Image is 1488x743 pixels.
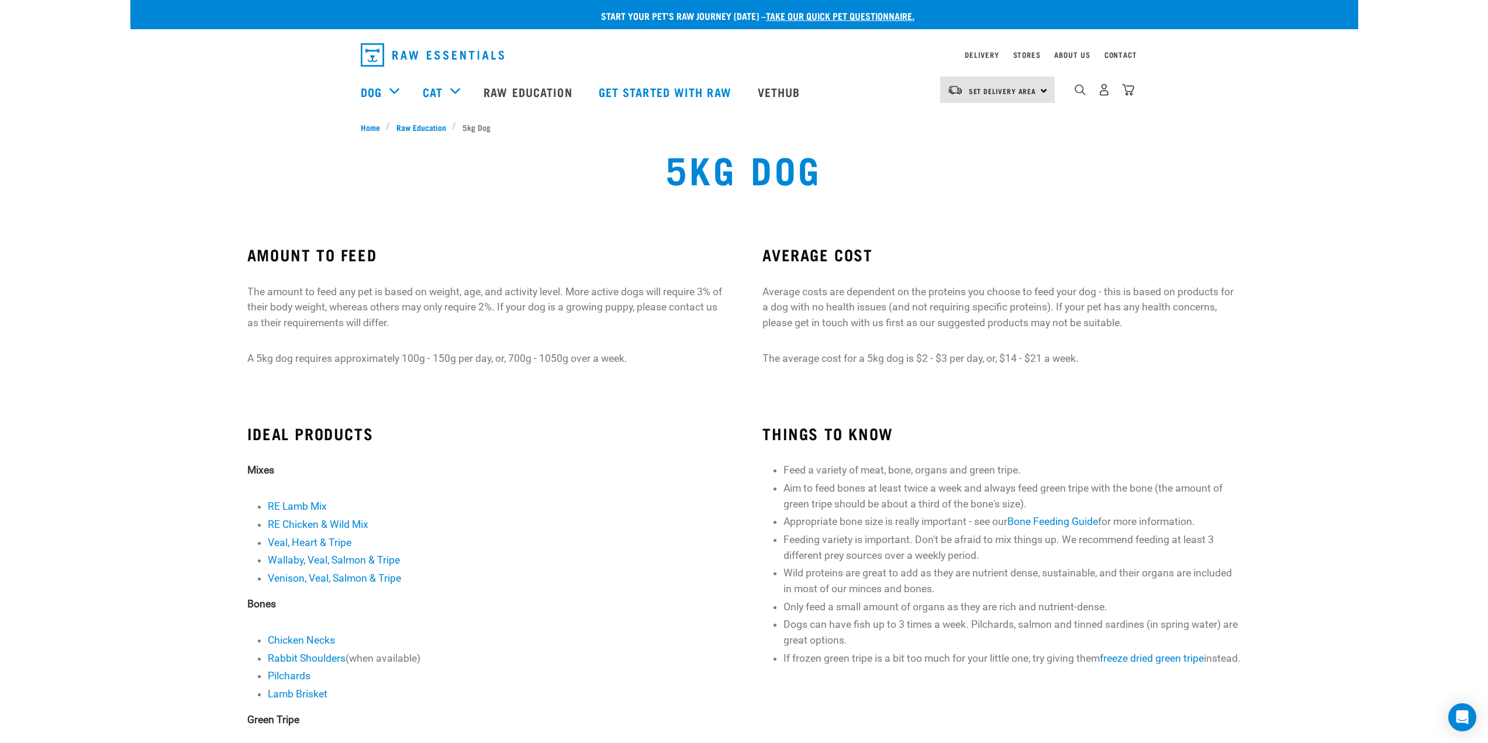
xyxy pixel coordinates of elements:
a: freeze dried green tripe [1100,652,1204,664]
p: A 5kg dog requires approximately 100g - 150g per day, or, 700g - 1050g over a week. [247,351,726,366]
strong: Green Tripe [247,714,299,725]
h1: 5kg Dog [666,147,823,189]
a: Pilchards [268,670,310,682]
span: Raw Education [396,121,446,133]
a: Delivery [965,53,999,57]
a: Veal, Heart & Tripe [268,537,351,548]
a: Home [361,121,386,133]
span: Set Delivery Area [969,89,1037,93]
p: Average costs are dependent on the proteins you choose to feed your dog - this is based on produc... [762,284,1241,330]
h3: THINGS TO KNOW [762,424,1241,443]
div: Open Intercom Messenger [1448,703,1476,731]
nav: dropdown navigation [130,68,1358,115]
a: Stores [1013,53,1041,57]
nav: dropdown navigation [351,39,1137,71]
img: Raw Essentials Logo [361,43,504,67]
a: Rabbit Shoulders [268,652,346,664]
img: home-icon-1@2x.png [1075,84,1086,95]
a: Wallaby, Veal, Salmon & Tripe [268,554,400,566]
nav: breadcrumbs [361,121,1128,133]
strong: Bones [247,598,276,610]
li: Feeding variety is important. Don't be afraid to mix things up. We recommend feeding at least 3 d... [783,532,1241,563]
a: Get started with Raw [587,68,746,115]
a: RE Lamb Mix [268,500,327,512]
a: Bone Feeding Guide [1007,516,1098,527]
a: RE Chicken & Wild Mix [268,519,368,530]
li: If frozen green tripe is a bit too much for your little one, try giving them instead. [783,651,1241,666]
a: Chicken Necks [268,634,335,646]
li: Appropriate bone size is really important - see our for more information. [783,514,1241,529]
li: Aim to feed bones at least twice a week and always feed green tripe with the bone (the amount of ... [783,481,1241,512]
img: van-moving.png [947,85,963,95]
li: Only feed a small amount of organs as they are rich and nutrient-dense. [783,599,1241,614]
li: Wild proteins are great to add as they are nutrient dense, sustainable, and their organs are incl... [783,565,1241,596]
a: Raw Education [390,121,452,133]
p: The amount to feed any pet is based on weight, age, and activity level. More active dogs will req... [247,284,726,330]
li: (when available) [268,651,725,666]
li: Dogs can have fish up to 3 times a week. Pilchards, salmon and tinned sardines (in spring water) ... [783,617,1241,648]
h3: IDEAL PRODUCTS [247,424,726,443]
h3: AMOUNT TO FEED [247,246,726,264]
h3: AVERAGE COST [762,246,1241,264]
a: Lamb Brisket [268,688,327,700]
a: Vethub [746,68,815,115]
a: take our quick pet questionnaire. [766,13,914,18]
a: Cat [423,83,443,101]
p: The average cost for a 5kg dog is $2 - $3 per day, or, $14 - $21 a week. [762,351,1241,366]
a: Dog [361,83,382,101]
img: home-icon@2x.png [1122,84,1134,96]
a: Raw Education [472,68,586,115]
span: Home [361,121,380,133]
a: Contact [1104,53,1137,57]
strong: Mixes [247,464,274,476]
li: Feed a variety of meat, bone, organs and green tripe. [783,462,1241,478]
a: About Us [1054,53,1090,57]
p: Start your pet’s raw journey [DATE] – [139,9,1367,23]
a: Venison, Veal, Salmon & Tripe [268,572,401,584]
img: user.png [1098,84,1110,96]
